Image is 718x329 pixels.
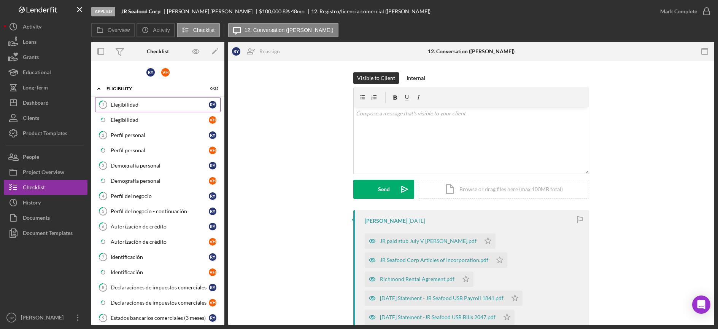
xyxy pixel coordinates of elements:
div: History [23,195,41,212]
div: Product Templates [23,126,67,143]
div: JR paid stub July V [PERSON_NAME].pdf [380,238,477,244]
button: Activity [137,23,175,37]
button: Educational [4,65,87,80]
a: Clients [4,110,87,126]
button: JR paid stub July V [PERSON_NAME].pdf [365,233,496,249]
div: R Y [209,223,216,230]
div: [DATE] Statement - JR Seafood USB Payroll 1841.pdf [380,295,504,301]
a: 9Estados bancarios comerciales (3 meses)RY [95,310,221,326]
div: Applied [91,7,115,16]
button: Checklist [177,23,220,37]
div: JR Seafood Corp Articles of Incorporation.pdf [380,257,488,263]
tspan: 6 [102,224,105,229]
button: Checklist [4,180,87,195]
tspan: 1 [102,102,104,107]
button: Internal [403,72,429,84]
a: Autorización de créditoVH [95,234,221,249]
button: Overview [91,23,135,37]
a: Product Templates [4,126,87,141]
div: R Y [209,253,216,261]
div: Open Intercom Messenger [692,295,710,314]
button: Send [353,180,414,199]
div: Checklist [23,180,45,197]
button: Grants [4,50,87,65]
tspan: 3 [102,163,104,168]
a: 3Demografía personalRY [95,158,221,173]
button: GM[PERSON_NAME] [4,310,87,325]
div: People [23,149,39,166]
div: R Y [146,68,155,77]
label: 12. Conversation ([PERSON_NAME]) [245,27,334,33]
div: Clients [23,110,39,128]
a: Declaraciones de impuestos comercialesVH [95,295,221,310]
tspan: 4 [102,193,105,198]
a: Perfil personalVH [95,143,221,158]
b: JR Seafood Corp [121,8,160,14]
div: Richmond Rental Agrement.pdf [380,276,454,282]
div: Mark Complete [660,4,697,19]
button: Long-Term [4,80,87,95]
button: RYReassign [228,44,288,59]
div: Grants [23,50,39,67]
button: Visible to Client [353,72,399,84]
div: Visible to Client [357,72,395,84]
button: Mark Complete [653,4,714,19]
a: 2Perfil personalRY [95,128,221,143]
a: Loans [4,34,87,50]
button: Document Templates [4,225,87,241]
text: GM [8,316,14,320]
tspan: 9 [102,315,105,320]
div: Checklist [147,48,169,54]
div: Perfil personal [111,147,209,153]
button: JR Seafood Corp Articles of Incorporation.pdf [365,252,507,268]
div: 12. Registro/licencia comercial ([PERSON_NAME]) [311,8,430,14]
div: Identificación [111,269,209,275]
span: $100,000 [259,8,281,14]
label: Checklist [193,27,215,33]
div: R Y [209,284,216,291]
a: Demografía personalVH [95,173,221,188]
a: 5Perfil del negocio - continuaciónRY [95,204,221,219]
div: 12. Conversation ([PERSON_NAME]) [428,48,515,54]
div: Reassign [259,44,280,59]
div: Perfil personal [111,132,209,138]
div: R Y [209,314,216,322]
tspan: 2 [102,133,104,137]
a: 4Perfil del negocioRY [95,188,221,204]
div: Loans [23,34,37,51]
button: Activity [4,19,87,34]
div: 8 % [283,8,290,14]
time: 2025-09-06 18:34 [408,218,425,224]
div: Autorización de crédito [111,224,209,230]
button: Documents [4,210,87,225]
div: Project Overview [23,164,64,182]
div: [PERSON_NAME] [365,218,407,224]
a: 1ElegibilidadRY [95,97,221,112]
button: [DATE] Statement - JR Seafood USB Payroll 1841.pdf [365,291,523,306]
div: Dashboard [23,95,49,112]
div: Demografía personal [111,178,209,184]
div: Send [378,180,390,199]
div: 0 / 25 [205,86,219,91]
div: Elegibilidad [111,102,209,108]
label: Overview [108,27,130,33]
tspan: 7 [102,254,105,259]
div: [DATE] Statement -JR Seafood USB Bills 2047.pdf [380,314,496,320]
div: 48 mo [291,8,305,14]
div: Educational [23,65,51,82]
div: R Y [232,47,240,56]
button: People [4,149,87,164]
div: V H [209,268,216,276]
div: R Y [209,208,216,215]
div: V H [161,68,170,77]
div: V H [209,147,216,154]
div: Internal [407,72,425,84]
a: 7IdentificaciónRY [95,249,221,265]
button: Richmond Rental Agrement.pdf [365,272,473,287]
